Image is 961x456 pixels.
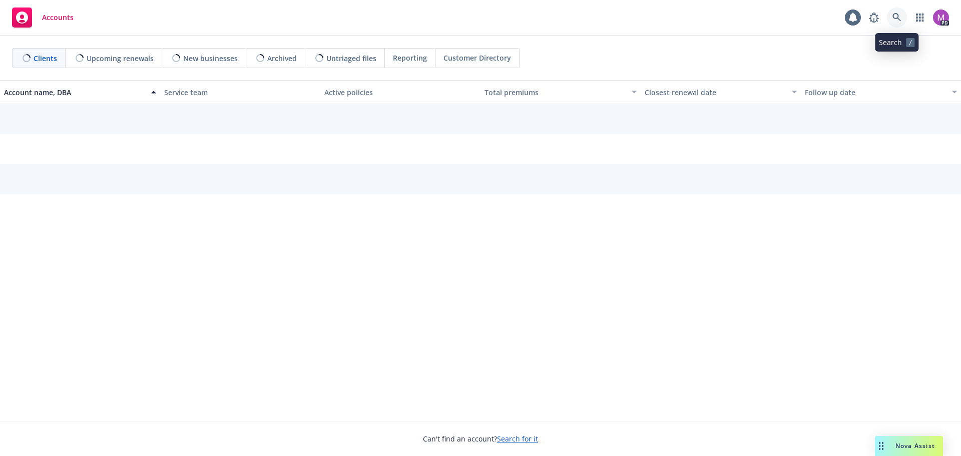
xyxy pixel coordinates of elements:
span: Nova Assist [895,441,935,450]
a: Report a Bug [864,8,884,28]
span: Can't find an account? [423,433,538,444]
div: Service team [164,87,316,98]
button: Nova Assist [875,436,943,456]
span: Reporting [393,53,427,63]
a: Search for it [497,434,538,443]
div: Closest renewal date [645,87,786,98]
div: Drag to move [875,436,887,456]
button: Service team [160,80,320,104]
span: Accounts [42,14,74,22]
img: photo [933,10,949,26]
div: Follow up date [805,87,946,98]
a: Switch app [910,8,930,28]
button: Active policies [320,80,480,104]
span: Upcoming renewals [87,53,154,64]
span: Archived [267,53,297,64]
button: Follow up date [801,80,961,104]
div: Total premiums [485,87,626,98]
button: Total premiums [480,80,641,104]
div: Account name, DBA [4,87,145,98]
button: Closest renewal date [641,80,801,104]
a: Accounts [8,4,78,32]
span: Customer Directory [443,53,511,63]
span: New businesses [183,53,238,64]
span: Clients [34,53,57,64]
a: Search [887,8,907,28]
span: Untriaged files [326,53,376,64]
div: Active policies [324,87,476,98]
